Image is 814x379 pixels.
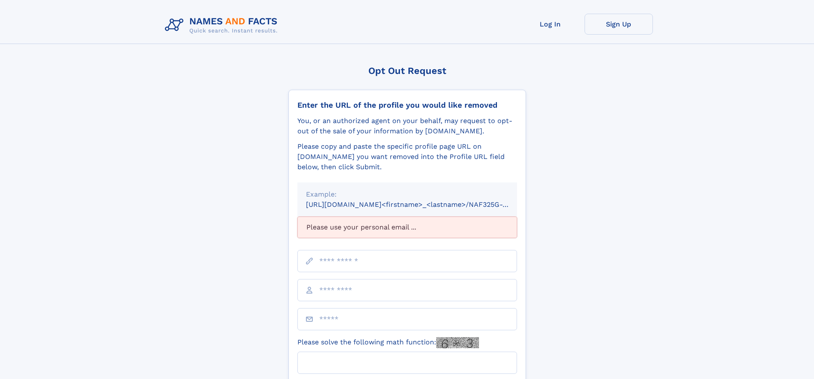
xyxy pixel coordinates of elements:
a: Sign Up [585,14,653,35]
div: You, or an authorized agent on your behalf, may request to opt-out of the sale of your informatio... [297,116,517,136]
div: Enter the URL of the profile you would like removed [297,100,517,110]
a: Log In [516,14,585,35]
div: Please use your personal email ... [297,217,517,238]
div: Please copy and paste the specific profile page URL on [DOMAIN_NAME] you want removed into the Pr... [297,141,517,172]
div: Opt Out Request [288,65,526,76]
div: Example: [306,189,508,200]
label: Please solve the following math function: [297,337,479,348]
small: [URL][DOMAIN_NAME]<firstname>_<lastname>/NAF325G-xxxxxxxx [306,200,533,209]
img: Logo Names and Facts [162,14,285,37]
